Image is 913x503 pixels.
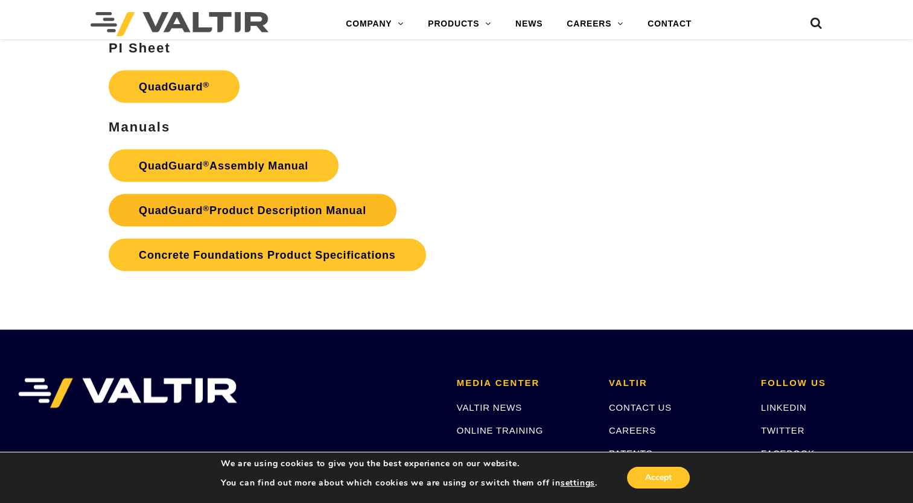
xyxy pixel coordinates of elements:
h2: FOLLOW US [761,378,895,388]
a: NEWS [503,12,555,36]
a: CAREERS [555,12,635,36]
a: CONTACT [635,12,704,36]
a: Concrete Foundations Product Specifications [109,239,425,271]
p: You can find out more about which cookies we are using or switch them off in . [221,478,597,489]
a: QuadGuard® [109,71,240,103]
a: ONLINE TRAINING [457,425,543,435]
button: Accept [627,467,690,489]
h2: VALTIR [609,378,743,388]
a: FACEBOOK [761,448,815,458]
sup: ® [203,204,209,213]
button: settings [561,478,595,489]
a: PRODUCTS [416,12,503,36]
a: QuadGuard®Product Description Manual [109,194,396,227]
p: We are using cookies to give you the best experience on our website. [221,458,597,469]
sup: ® [203,159,209,168]
a: TWITTER [761,425,804,435]
img: Valtir [91,12,269,36]
a: CAREERS [609,425,656,435]
img: VALTIR [18,378,237,408]
a: QuadGuard®Assembly Manual [109,150,339,182]
a: COMPANY [334,12,416,36]
strong: PI Sheet [109,40,171,55]
sup: ® [203,80,209,89]
a: CONTACT US [609,402,672,413]
a: LINKEDIN [761,402,807,413]
strong: Manuals [109,119,170,134]
a: PATENTS [609,448,653,458]
h2: MEDIA CENTER [457,378,591,388]
a: VALTIR NEWS [457,402,522,413]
